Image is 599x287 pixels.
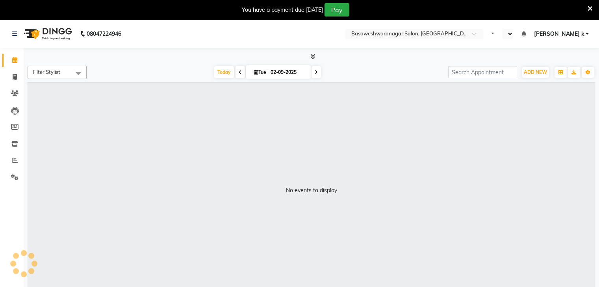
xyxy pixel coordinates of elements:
span: Today [214,66,234,78]
div: No events to display [286,186,337,195]
img: logo [20,23,74,45]
button: ADD NEW [522,67,549,78]
input: Search Appointment [448,66,517,78]
div: You have a payment due [DATE] [242,6,323,14]
input: 2025-09-02 [268,66,308,78]
span: Tue [252,69,268,75]
span: [PERSON_NAME] k [534,30,584,38]
span: Filter Stylist [33,69,60,75]
button: Pay [325,3,349,17]
span: ADD NEW [524,69,547,75]
b: 08047224946 [87,23,121,45]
